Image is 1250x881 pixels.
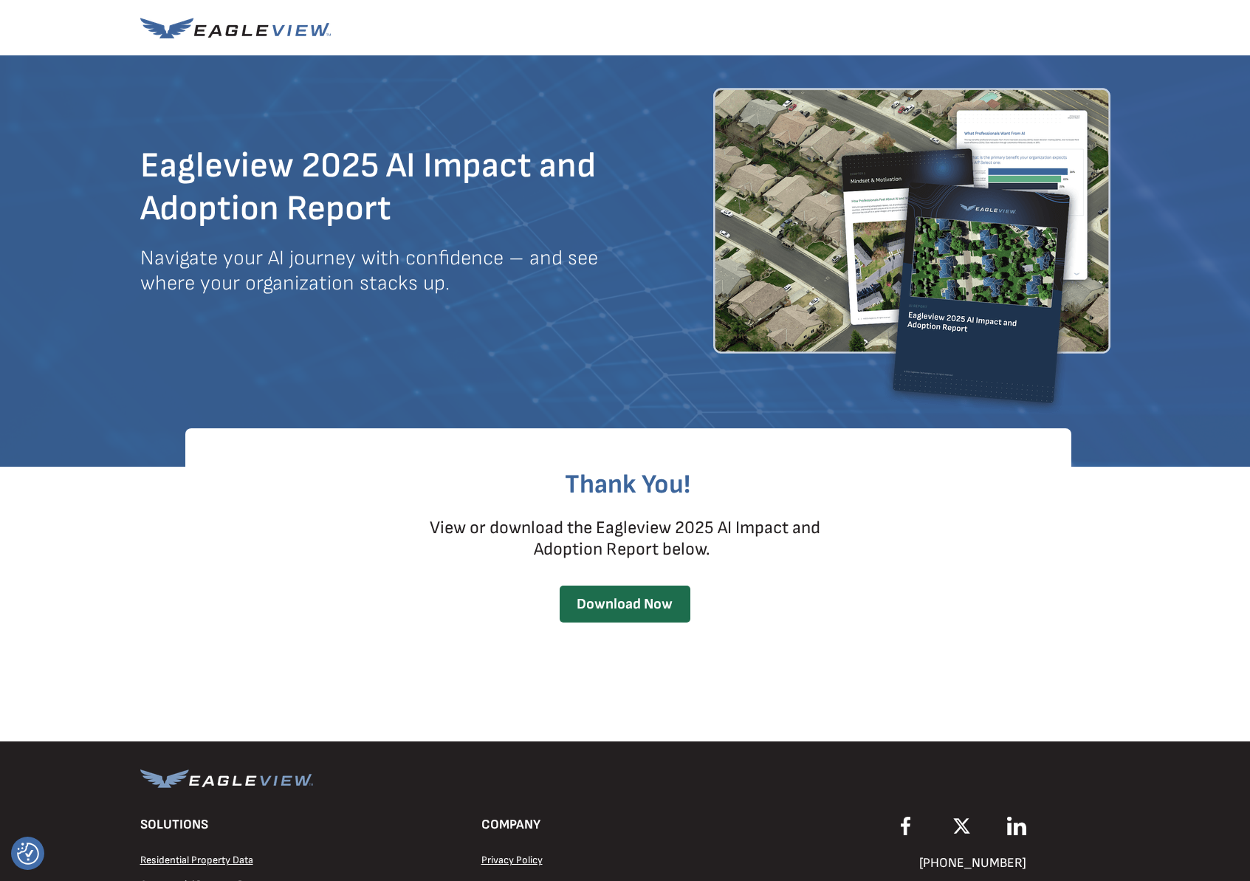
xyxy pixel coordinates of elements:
a: Residential Property Data [140,854,253,865]
span: View or download the Eagleview 2025 AI Impact and Adoption Report below. [430,517,820,560]
span: Eagleview 2025 AI Impact and Adoption Report [140,145,596,230]
span: SOLUTIONS [140,817,208,832]
span: [PHONE_NUMBER] [919,855,1026,871]
span: N [140,246,154,270]
img: EagleView LinkedIn [1007,817,1026,835]
img: EagleView X Twitter [950,817,973,835]
span: COMPANY [481,817,540,832]
img: Revisit consent button [17,843,39,865]
button: Consent Preferences [17,843,39,865]
span: Thank You! [565,469,690,501]
img: EagleView Facebook [901,817,910,835]
span: Download Now [560,595,690,613]
a: Download Now [560,586,690,623]
a: Privacy Policy [481,854,543,865]
span: avigate your AI journey with confidence – and see where your organization stacks up. [140,246,598,295]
